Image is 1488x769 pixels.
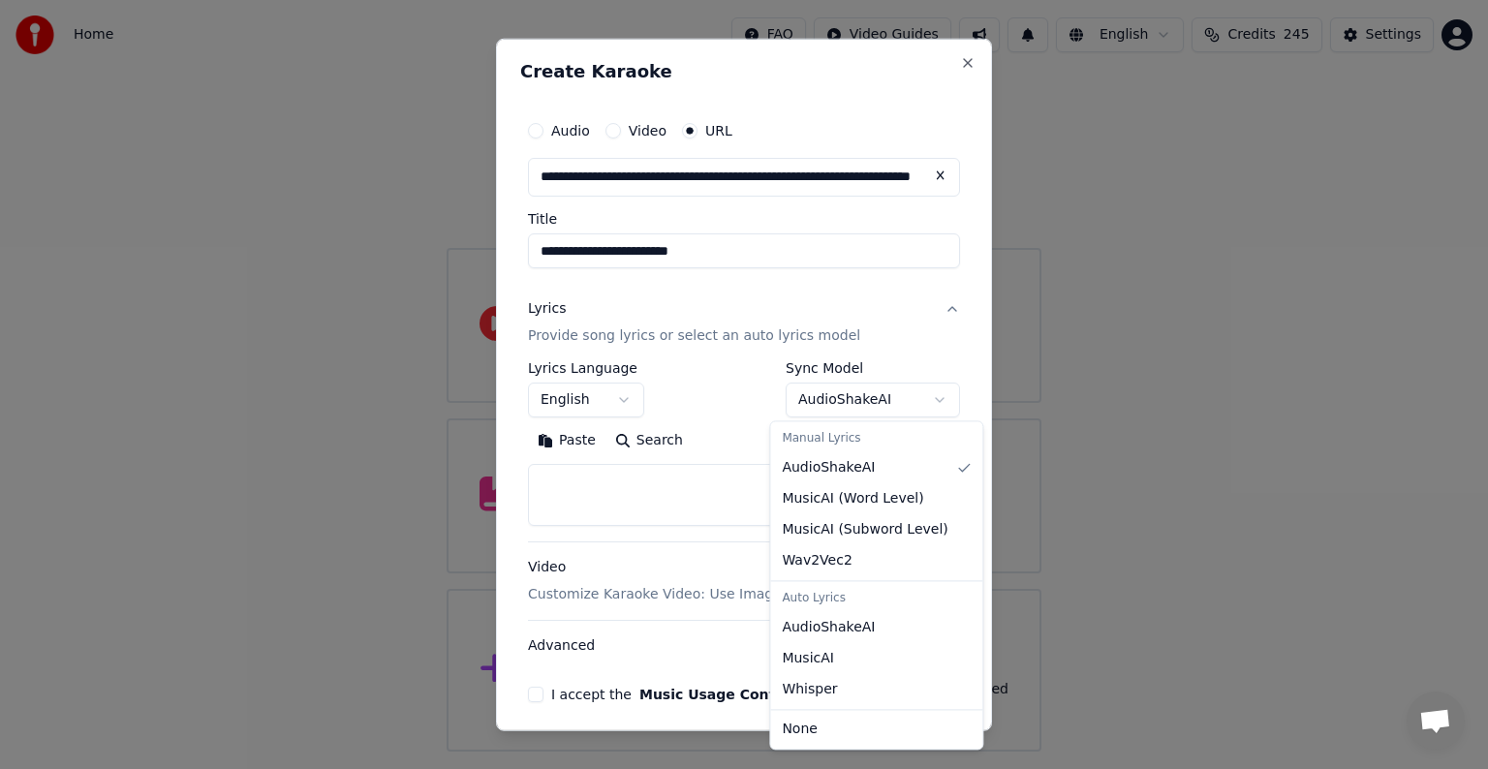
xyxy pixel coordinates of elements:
span: Wav2Vec2 [782,551,852,570]
span: MusicAI ( Subword Level ) [782,520,947,539]
span: MusicAI ( Word Level ) [782,489,923,508]
span: AudioShakeAI [782,618,875,637]
span: None [782,720,818,739]
span: AudioShakeAI [782,458,875,477]
span: MusicAI [782,649,834,668]
div: Auto Lyrics [774,585,978,612]
div: Manual Lyrics [774,425,978,452]
span: Whisper [782,680,837,699]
